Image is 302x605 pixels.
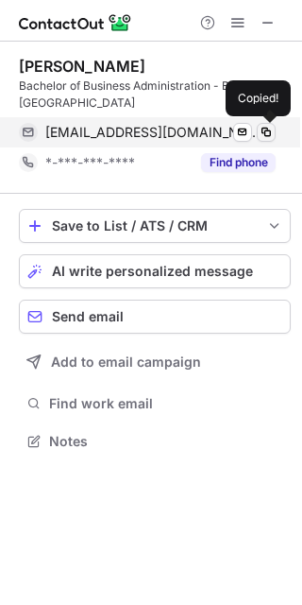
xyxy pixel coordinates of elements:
button: Add to email campaign [19,345,291,379]
button: Notes [19,428,291,455]
button: save-profile-one-click [19,209,291,243]
button: Reveal Button [201,153,276,172]
div: [PERSON_NAME] [19,57,145,76]
div: Bachelor of Business Administration - BBA at The [GEOGRAPHIC_DATA] [19,78,291,112]
span: Find work email [49,395,283,412]
button: Find work email [19,390,291,417]
button: Send email [19,300,291,334]
div: Save to List / ATS / CRM [52,218,258,233]
img: ContactOut v5.3.10 [19,11,132,34]
button: AI write personalized message [19,254,291,288]
span: [EMAIL_ADDRESS][DOMAIN_NAME] [45,124,261,141]
span: Notes [49,433,283,450]
span: Send email [52,309,124,324]
span: AI write personalized message [52,264,253,279]
span: Add to email campaign [51,354,201,370]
